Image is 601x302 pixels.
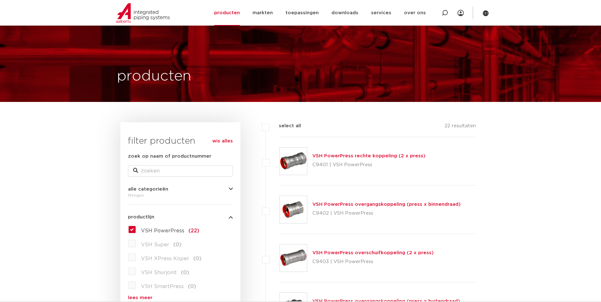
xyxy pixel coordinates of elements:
label: select all [269,122,301,130]
button: productlijn [128,215,233,219]
span: (0) [193,256,201,261]
h1: producten [117,66,191,86]
p: C9401 | VSH PowerPress [312,160,425,170]
span: VSH PowerPress [141,228,184,233]
a: VSH PowerPress overgangskoppeling (press x binnendraad) [312,202,461,207]
div: fittingen [128,192,233,199]
span: (22) [189,228,199,233]
img: Thumbnail for VSH PowerPress overschuifkoppeling (2 x press) [280,244,307,272]
a: VSH PowerPress rechte koppeling (2 x press) [312,154,425,158]
p: C9402 | VSH PowerPress [312,208,461,218]
input: zoeken [128,165,233,177]
label: zoek op naam of productnummer [128,153,211,160]
h3: filter producten [128,135,233,148]
img: Thumbnail for VSH PowerPress overgangskoppeling (press x binnendraad) [280,196,307,223]
a: VSH PowerPress overschuifkoppeling (2 x press) [312,250,434,255]
span: (0) [188,284,196,289]
button: alle categorieën [128,187,233,192]
a: lees meer [128,295,233,300]
span: alle categorieën [128,187,168,192]
span: VSH SmartPress [141,284,184,289]
span: VSH XPress Koper [141,256,189,261]
span: VSH Shurjoint [141,270,177,275]
span: VSH Super [141,242,169,247]
a: wis alles [212,137,233,145]
p: C9403 | VSH PowerPress [312,257,434,267]
img: Thumbnail for VSH PowerPress rechte koppeling (2 x press) [280,148,307,175]
p: 22 resultaten [444,122,476,132]
span: (0) [181,270,189,275]
span: (0) [173,242,182,247]
span: productlijn [128,215,154,219]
